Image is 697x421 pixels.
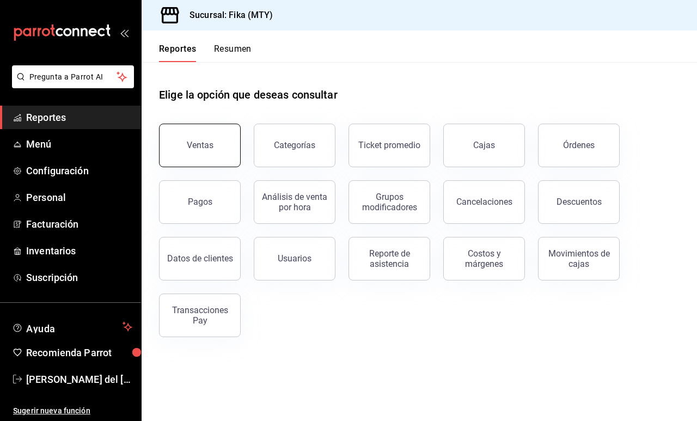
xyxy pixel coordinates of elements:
div: Ventas [187,140,213,150]
span: Recomienda Parrot [26,345,132,360]
div: Categorías [274,140,315,150]
div: Costos y márgenes [450,248,518,269]
button: Órdenes [538,124,620,167]
button: Cancelaciones [443,180,525,224]
span: Reportes [26,110,132,125]
div: Pagos [188,197,212,207]
div: Movimientos de cajas [545,248,613,269]
button: Usuarios [254,237,335,280]
span: Menú [26,137,132,151]
button: Resumen [214,44,252,62]
div: Grupos modificadores [356,192,423,212]
button: Ventas [159,124,241,167]
button: Reportes [159,44,197,62]
span: [PERSON_NAME] del [PERSON_NAME] [26,372,132,387]
button: Pagos [159,180,241,224]
a: Cajas [443,124,525,167]
button: Reporte de asistencia [348,237,430,280]
span: Inventarios [26,243,132,258]
button: open_drawer_menu [120,28,129,37]
button: Datos de clientes [159,237,241,280]
span: Suscripción [26,270,132,285]
button: Ticket promedio [348,124,430,167]
div: Datos de clientes [167,253,233,264]
div: Cancelaciones [456,197,512,207]
div: Usuarios [278,253,311,264]
button: Análisis de venta por hora [254,180,335,224]
h3: Sucursal: Fika (MTY) [181,9,273,22]
button: Categorías [254,124,335,167]
div: Descuentos [557,197,602,207]
div: Cajas [473,139,496,152]
span: Configuración [26,163,132,178]
div: Análisis de venta por hora [261,192,328,212]
div: Ticket promedio [358,140,420,150]
div: Reporte de asistencia [356,248,423,269]
button: Grupos modificadores [348,180,430,224]
button: Pregunta a Parrot AI [12,65,134,88]
div: navigation tabs [159,44,252,62]
span: Ayuda [26,320,118,333]
span: Facturación [26,217,132,231]
span: Sugerir nueva función [13,405,132,417]
button: Transacciones Pay [159,294,241,337]
button: Movimientos de cajas [538,237,620,280]
div: Transacciones Pay [166,305,234,326]
button: Descuentos [538,180,620,224]
span: Personal [26,190,132,205]
button: Costos y márgenes [443,237,525,280]
a: Pregunta a Parrot AI [8,79,134,90]
span: Pregunta a Parrot AI [29,71,117,83]
h1: Elige la opción que deseas consultar [159,87,338,103]
div: Órdenes [563,140,595,150]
